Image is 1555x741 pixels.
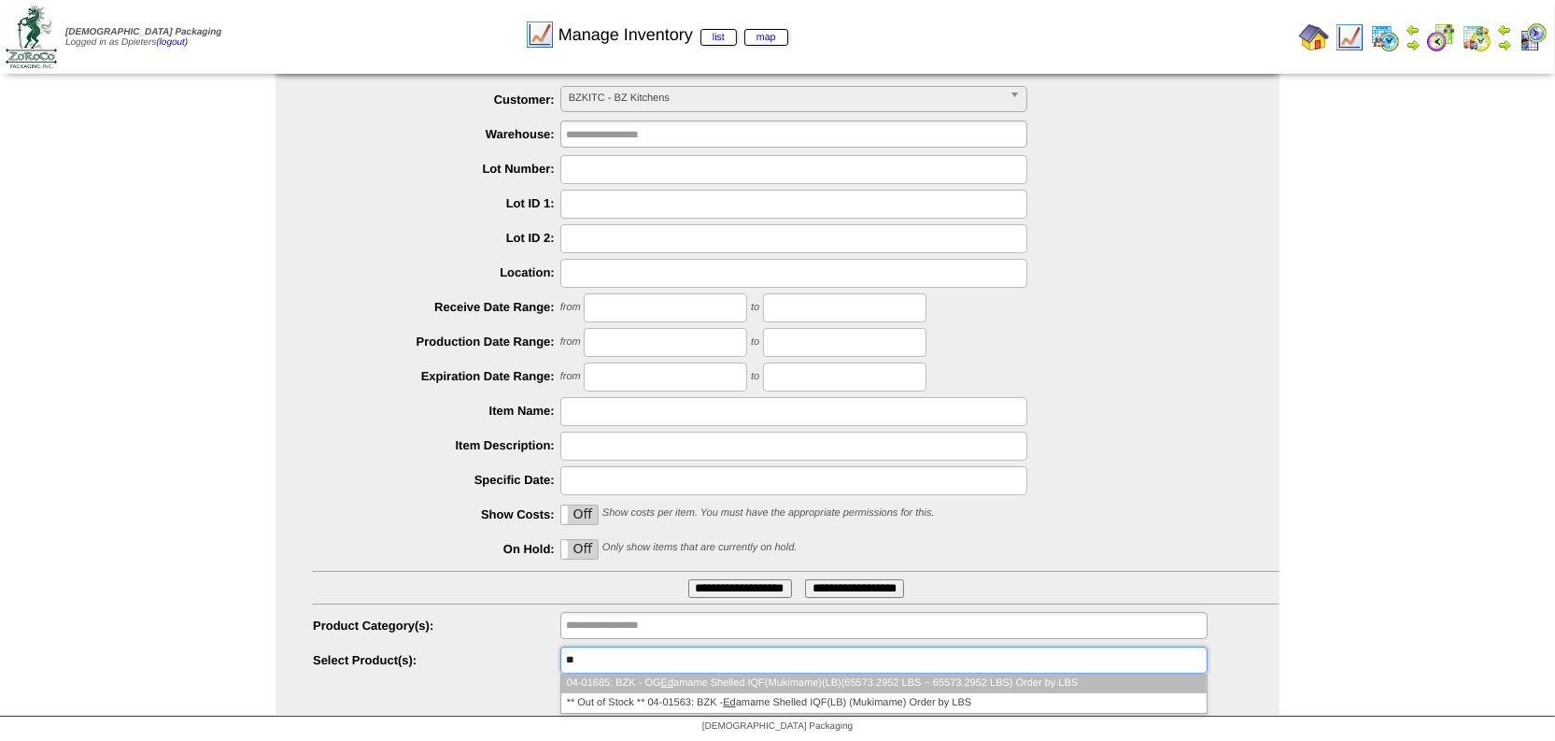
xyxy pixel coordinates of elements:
span: BZKITC - BZ Kitchens [569,87,1002,109]
span: from [560,303,581,314]
label: Lot ID 2: [313,231,560,245]
img: calendarcustomer.gif [1518,22,1548,52]
span: [DEMOGRAPHIC_DATA] Packaging [702,721,853,732]
img: calendarinout.gif [1462,22,1491,52]
em: Ed [661,677,673,689]
img: line_graph.gif [1335,22,1364,52]
span: Only show items that are currently on hold. [602,543,797,554]
span: to [751,303,759,314]
span: Manage Inventory [558,25,788,45]
label: Specific Date: [313,473,560,487]
span: from [560,372,581,383]
li: 04-01685: BZK - OG amame Shelled IQF(Mukimame)(LB)(65573.2952 LBS ~ 65573.2952 LBS) Order by LBS [561,674,1207,693]
img: home.gif [1299,22,1329,52]
img: arrowleft.gif [1406,22,1421,37]
span: Logged in as Dpieters [65,27,221,48]
label: Item Description: [313,438,560,452]
a: list [700,29,737,46]
a: (logout) [156,37,188,48]
li: ** Out of Stock ** 04-01563: BZK - amame Shelled IQF(LB) (Mukimame) Order by LBS [561,693,1207,713]
label: Production Date Range: [313,335,560,349]
img: arrowleft.gif [1497,22,1512,37]
img: arrowright.gif [1497,37,1512,52]
span: Show costs per item. You must have the appropriate permissions for this. [602,508,935,520]
label: On Hold: [313,542,560,556]
span: [DEMOGRAPHIC_DATA] Packaging [65,27,221,37]
label: Location: [313,265,560,279]
span: from [560,337,581,349]
label: Customer: [313,93,560,107]
div: OnOff [560,539,600,560]
div: OnOff [560,505,600,525]
a: map [744,29,788,46]
label: Lot ID 1: [313,196,560,210]
span: to [751,372,759,383]
span: to [751,337,759,349]
label: Item Name: [313,404,560,418]
img: calendarblend.gif [1426,22,1456,52]
img: arrowright.gif [1406,37,1421,52]
label: Off [561,540,599,559]
label: Receive Date Range: [313,300,560,314]
label: Off [561,506,599,524]
img: zoroco-logo-small.webp [6,6,57,68]
label: Warehouse: [313,127,560,141]
em: Ed [723,697,735,708]
img: calendarprod.gif [1370,22,1400,52]
label: Select Product(s): [313,653,560,667]
img: line_graph.gif [525,20,555,50]
label: Product Category(s): [313,619,560,633]
label: Lot Number: [313,162,560,176]
label: Expiration Date Range: [313,369,560,383]
label: Show Costs: [313,507,560,521]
